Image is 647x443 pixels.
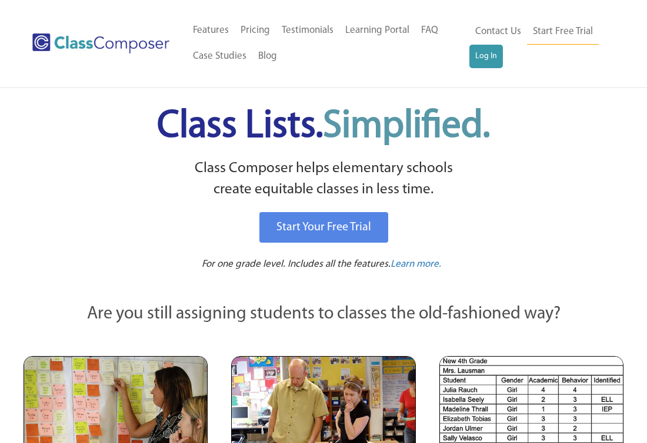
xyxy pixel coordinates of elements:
a: Start Free Trial [527,19,599,45]
a: Blog [252,43,283,69]
a: Learning Portal [339,18,415,43]
nav: Header Menu [469,19,606,68]
p: Are you still assigning students to classes the old-fashioned way? [24,301,623,327]
a: Contact Us [469,19,527,45]
nav: Header Menu [187,18,469,69]
img: Class Composer [32,33,169,53]
span: Start Your Free Trial [276,221,371,233]
span: Class Lists. [157,108,490,146]
p: Class Composer helps elementary schools create equitable classes in less time. [22,158,625,201]
a: Log In [469,45,503,68]
a: Pricing [235,18,276,43]
span: For one grade level. Includes all the features. [202,259,391,269]
span: Learn more. [391,259,441,269]
a: Learn more. [391,257,441,272]
a: Features [187,18,235,43]
a: Case Studies [187,43,252,69]
span: Simplified. [323,108,490,146]
a: Start Your Free Trial [259,212,388,243]
a: FAQ [415,18,444,43]
a: Testimonials [276,18,339,43]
